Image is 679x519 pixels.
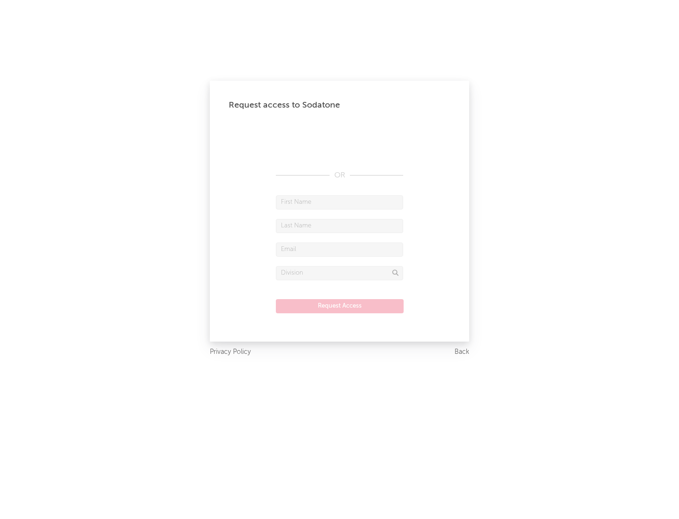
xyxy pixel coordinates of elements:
div: OR [276,170,403,181]
input: Last Name [276,219,403,233]
input: Division [276,266,403,280]
a: Back [455,346,469,358]
button: Request Access [276,299,404,313]
input: Email [276,243,403,257]
div: Request access to Sodatone [229,100,450,111]
a: Privacy Policy [210,346,251,358]
input: First Name [276,195,403,209]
